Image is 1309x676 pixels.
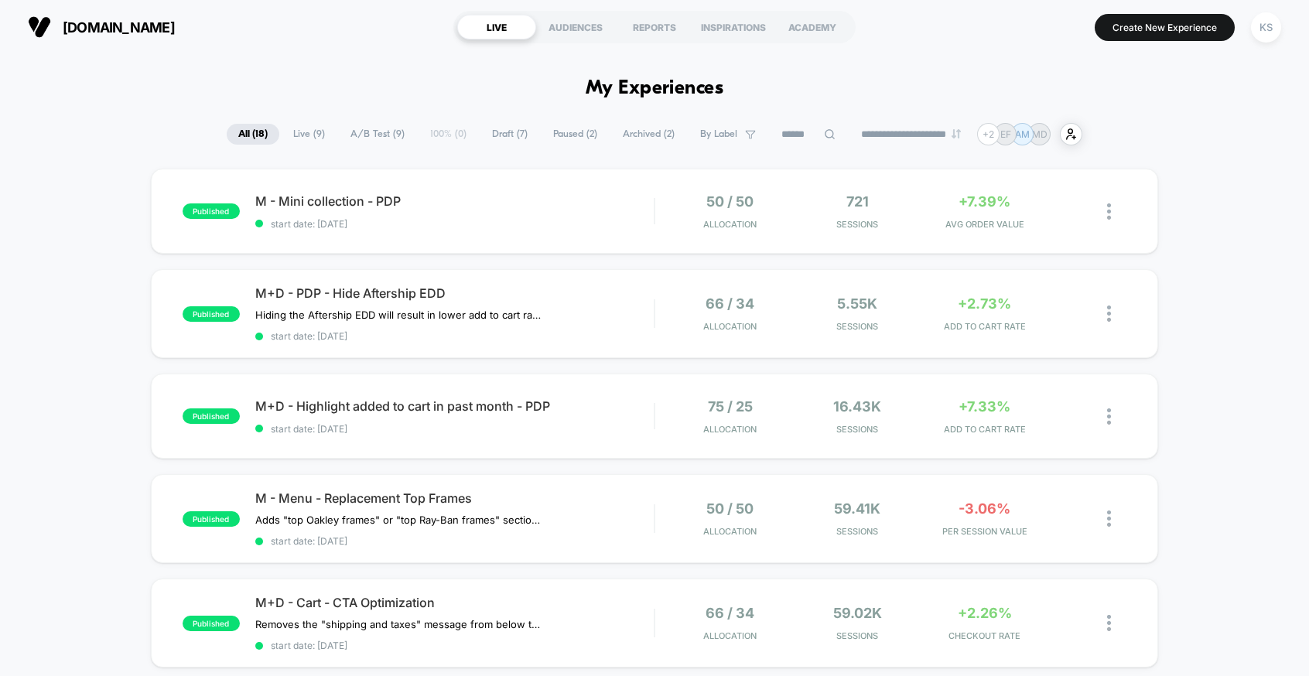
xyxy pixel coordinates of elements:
div: + 2 [977,123,1000,145]
span: published [183,203,240,219]
img: close [1107,306,1111,322]
span: 50 / 50 [706,500,754,517]
span: 59.02k [833,605,882,621]
span: Sessions [798,526,917,537]
div: INSPIRATIONS [694,15,773,39]
span: Archived ( 2 ) [611,124,686,145]
p: AM [1015,128,1030,140]
div: ACADEMY [773,15,852,39]
span: M+D - PDP - Hide Aftership EDD [255,285,654,301]
span: All ( 18 ) [227,124,279,145]
span: 75 / 25 [708,398,753,415]
span: +2.26% [958,605,1012,621]
span: 59.41k [834,500,880,517]
span: 721 [846,193,869,210]
p: MD [1032,128,1048,140]
span: Draft ( 7 ) [480,124,539,145]
span: +2.73% [958,295,1011,312]
span: Allocation [703,424,757,435]
span: 66 / 34 [706,295,754,312]
span: CHECKOUT RATE [925,630,1044,641]
span: published [183,616,240,631]
button: KS [1246,12,1286,43]
span: published [183,306,240,322]
img: Visually logo [28,15,51,39]
span: start date: [DATE] [255,218,654,230]
span: AVG ORDER VALUE [925,219,1044,230]
span: PER SESSION VALUE [925,526,1044,537]
span: Hiding the Aftership EDD will result in lower add to cart rate and conversion rate [255,309,542,321]
span: Adds "top Oakley frames" or "top Ray-Ban frames" section to replacement lenses for Oakley and Ray... [255,514,542,526]
div: LIVE [457,15,536,39]
span: +7.33% [959,398,1010,415]
span: Sessions [798,219,917,230]
span: M - Mini collection - PDP [255,193,654,209]
span: start date: [DATE] [255,330,654,342]
span: Allocation [703,219,757,230]
p: EF [1000,128,1011,140]
span: Allocation [703,526,757,537]
span: +7.39% [959,193,1010,210]
span: ADD TO CART RATE [925,424,1044,435]
span: Sessions [798,424,917,435]
span: Removes the "shipping and taxes" message from below the CTA and replaces it with message about re... [255,618,542,630]
span: A/B Test ( 9 ) [339,124,416,145]
span: start date: [DATE] [255,535,654,547]
span: By Label [700,128,737,140]
span: 66 / 34 [706,605,754,621]
span: Allocation [703,630,757,641]
div: AUDIENCES [536,15,615,39]
div: KS [1251,12,1281,43]
img: close [1107,615,1111,631]
span: Paused ( 2 ) [542,124,609,145]
span: 50 / 50 [706,193,754,210]
img: close [1107,510,1111,527]
span: 5.55k [837,295,877,312]
span: M+D - Cart - CTA Optimization [255,595,654,610]
span: Sessions [798,630,917,641]
span: start date: [DATE] [255,423,654,435]
span: published [183,408,240,424]
span: [DOMAIN_NAME] [63,19,175,36]
span: M+D - Highlight added to cart in past month - PDP [255,398,654,414]
span: start date: [DATE] [255,640,654,651]
span: Allocation [703,321,757,332]
span: 16.43k [833,398,881,415]
img: end [952,129,961,138]
img: close [1107,408,1111,425]
button: [DOMAIN_NAME] [23,15,179,39]
span: published [183,511,240,527]
span: Live ( 9 ) [282,124,337,145]
span: ADD TO CART RATE [925,321,1044,332]
img: close [1107,203,1111,220]
span: M - Menu - Replacement Top Frames [255,490,654,506]
span: Sessions [798,321,917,332]
h1: My Experiences [586,77,724,100]
button: Create New Experience [1095,14,1235,41]
span: -3.06% [959,500,1010,517]
div: REPORTS [615,15,694,39]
